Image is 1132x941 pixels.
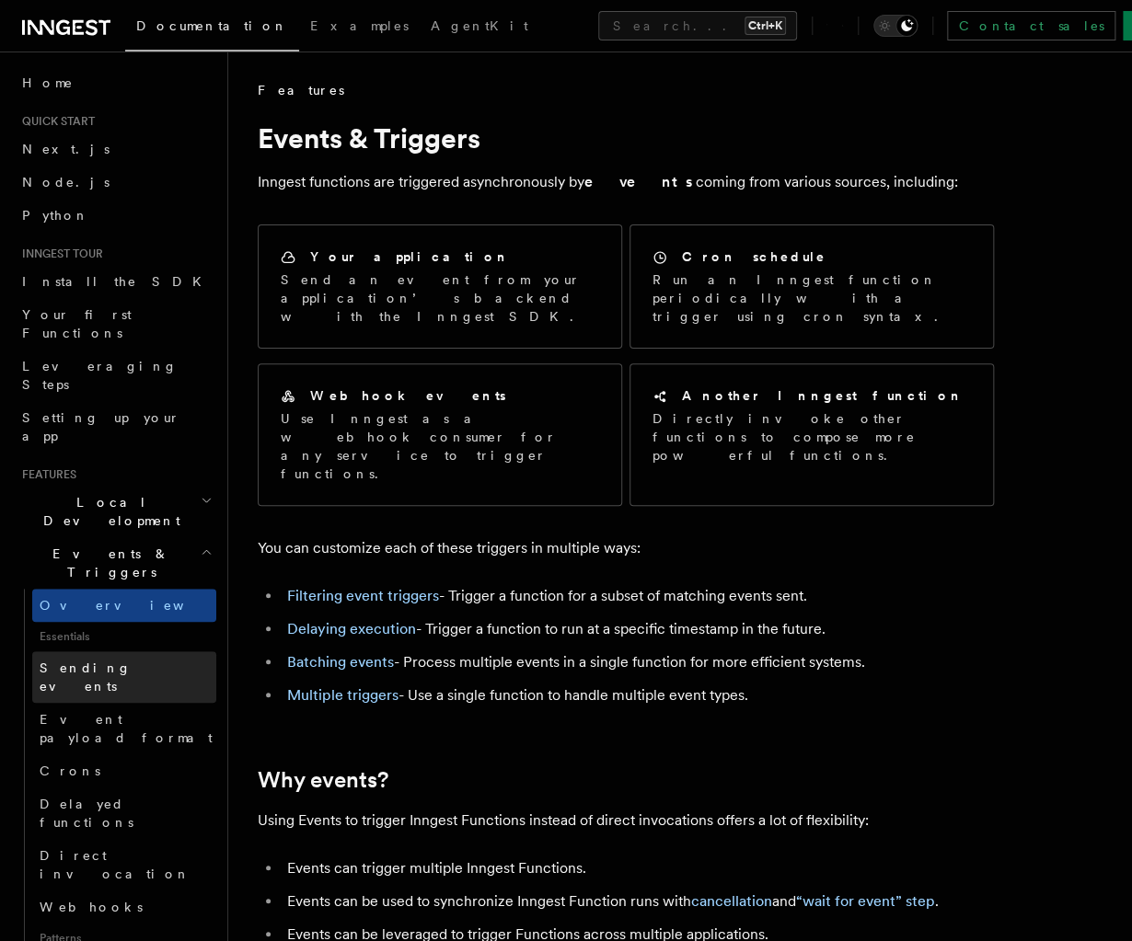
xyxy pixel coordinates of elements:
a: Why events? [258,767,388,793]
a: Overview [32,589,216,622]
a: Your applicationSend an event from your application’s backend with the Inngest SDK. [258,224,622,349]
a: Webhook eventsUse Inngest as a webhook consumer for any service to trigger functions. [258,363,622,506]
span: Documentation [136,18,288,33]
span: Webhooks [40,900,143,914]
span: Local Development [15,493,201,530]
span: Sending events [40,660,132,694]
span: Quick start [15,114,95,129]
p: Directly invoke other functions to compose more powerful functions. [653,409,971,465]
span: Overview [40,598,229,613]
a: Install the SDK [15,265,216,298]
kbd: Ctrl+K [745,17,786,35]
a: Delaying execution [287,620,416,637]
h2: Webhook events [310,386,506,405]
strong: events [584,173,696,190]
a: Direct invocation [32,839,216,890]
a: AgentKit [420,6,539,50]
li: - Use a single function to handle multiple event types. [282,683,994,708]
h2: Cron schedule [682,247,826,266]
p: You can customize each of these triggers in multiple ways: [258,535,994,561]
span: Inngest tour [15,247,103,261]
span: Features [15,467,76,482]
a: Documentation [125,6,299,52]
p: Inngest functions are triggered asynchronously by coming from various sources, including: [258,169,994,195]
button: Events & Triggers [15,537,216,589]
span: Setting up your app [22,410,180,443]
a: “wait for event” step [796,892,935,910]
p: Run an Inngest function periodically with a trigger using cron syntax. [653,270,971,326]
a: Examples [299,6,420,50]
a: Crons [32,754,216,787]
span: Essentials [32,622,216,651]
a: Cron scheduleRun an Inngest function periodically with a trigger using cron syntax. [630,224,994,349]
a: Webhooks [32,890,216,924]
li: - Trigger a function for a subset of matching events sent. [282,583,994,609]
p: Use Inngest as a webhook consumer for any service to trigger functions. [281,409,599,483]
span: Event payload format [40,712,213,745]
li: - Trigger a function to run at a specific timestamp in the future. [282,616,994,642]
a: Sending events [32,651,216,703]
span: Examples [310,18,409,33]
a: Your first Functions [15,298,216,350]
li: - Process multiple events in a single function for more efficient systems. [282,649,994,675]
span: Features [258,81,344,99]
a: Multiple triggers [287,686,399,704]
h1: Events & Triggers [258,121,994,155]
button: Local Development [15,486,216,537]
span: Direct invocation [40,848,191,881]
a: Another Inngest functionDirectly invoke other functions to compose more powerful functions. [630,363,994,506]
a: Batching events [287,653,394,671]
span: Install the SDK [22,274,213,289]
a: Node.js [15,166,216,199]
a: Event payload format [32,703,216,754]
span: Next.js [22,142,110,156]
a: Delayed functions [32,787,216,839]
a: Next.js [15,132,216,166]
span: Leveraging Steps [22,359,178,392]
a: Setting up your app [15,401,216,453]
p: Using Events to trigger Inngest Functions instead of direct invocations offers a lot of flexibility: [258,808,994,833]
button: Search...Ctrl+K [598,11,797,40]
span: Home [22,74,74,92]
span: Python [22,208,89,223]
a: Home [15,66,216,99]
h2: Your application [310,247,510,266]
span: Crons [40,763,100,778]
span: Events & Triggers [15,545,201,581]
a: cancellation [691,892,772,910]
a: Leveraging Steps [15,350,216,401]
span: Delayed functions [40,797,133,830]
button: Toggle dark mode [873,15,918,37]
span: Node.js [22,175,110,189]
li: Events can trigger multiple Inngest Functions. [282,855,994,881]
h2: Another Inngest function [682,386,964,405]
li: Events can be used to synchronize Inngest Function runs with and . [282,889,994,914]
a: Contact sales [947,11,1115,40]
a: Filtering event triggers [287,587,439,604]
a: Python [15,199,216,232]
span: Your first Functions [22,307,132,340]
span: AgentKit [431,18,528,33]
p: Send an event from your application’s backend with the Inngest SDK. [281,270,599,326]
